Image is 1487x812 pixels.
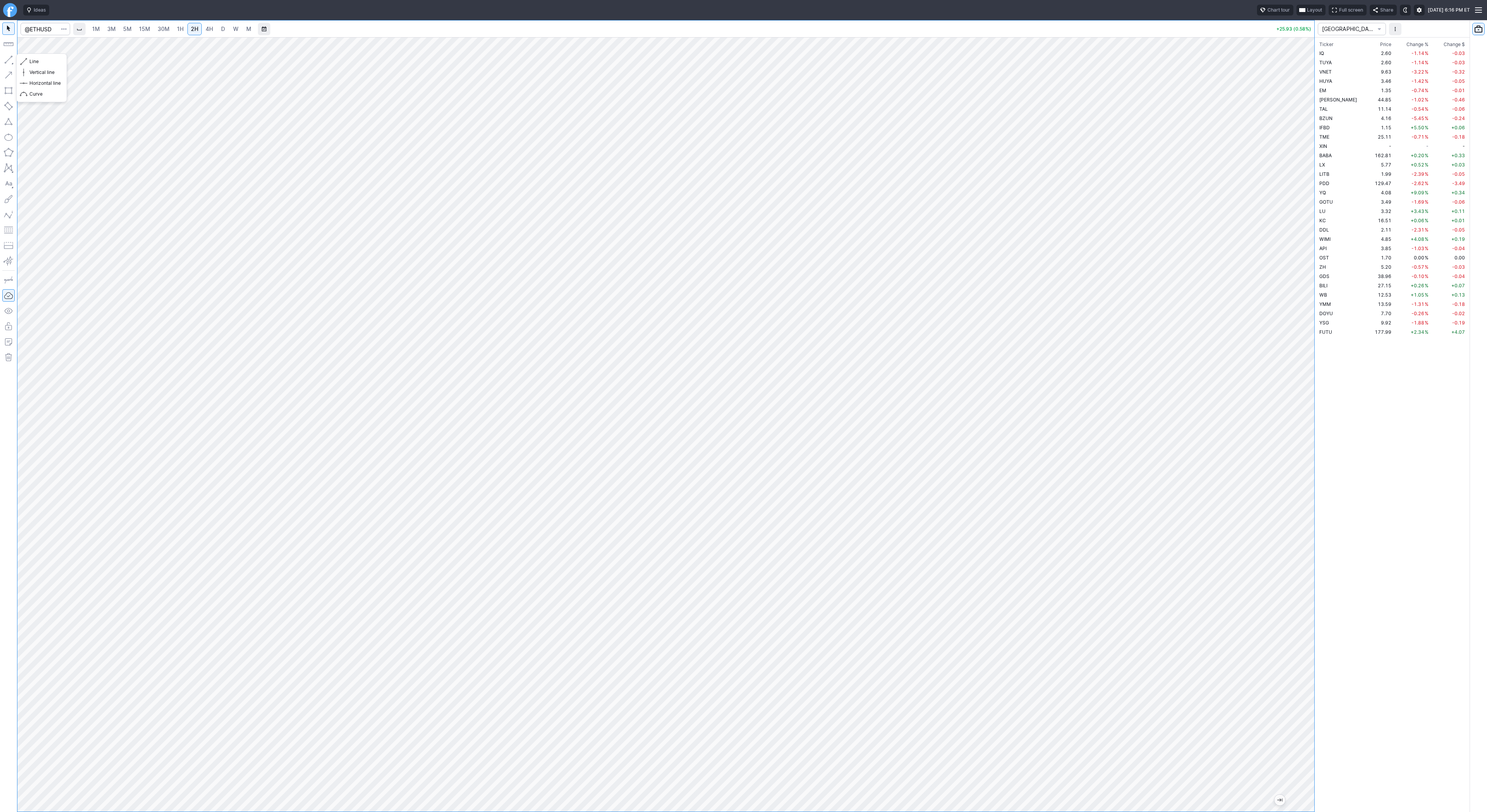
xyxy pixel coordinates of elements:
[1322,25,1374,33] span: [GEOGRAPHIC_DATA]
[2,22,15,35] button: Mouse
[1319,60,1332,65] span: TUYA
[1411,320,1424,326] span: -1.88
[1452,273,1465,279] span: -0.04
[1425,320,1429,326] span: %
[1380,41,1391,48] div: Price
[1451,236,1465,242] span: +0.19
[2,255,15,267] button: Anchored VWAP
[1369,253,1393,262] td: 1.70
[1430,141,1466,151] td: -
[1451,218,1465,223] span: +0.01
[1319,236,1331,242] span: WIMI
[1414,255,1424,261] span: 0.00
[104,23,119,35] a: 3M
[1425,69,1429,75] span: %
[1307,6,1322,14] span: Layout
[1411,199,1424,205] span: -1.69
[1369,262,1393,271] td: 5.20
[1411,283,1424,288] span: +0.26
[107,26,116,32] span: 3M
[1319,125,1330,130] span: IFBD
[1319,311,1333,316] span: DOYU
[1425,255,1429,261] span: %
[1425,171,1429,177] span: %
[1369,197,1393,206] td: 3.49
[1339,6,1363,14] span: Full screen
[258,23,270,35] button: Range
[1414,5,1425,15] button: Settings
[1425,190,1429,196] span: %
[1411,153,1424,158] span: +0.20
[158,26,170,32] span: 30M
[1452,60,1465,65] span: -0.03
[242,23,255,35] a: M
[1451,190,1465,196] span: +0.34
[1411,115,1424,121] span: -5.45
[1319,41,1333,48] div: Ticker
[1369,281,1393,290] td: 27.15
[1369,141,1393,151] td: -
[1452,78,1465,84] span: -0.05
[233,26,239,32] span: W
[1369,299,1393,309] td: 13.59
[73,23,86,35] button: Interval
[1411,301,1424,307] span: -1.31
[1369,132,1393,141] td: 25.11
[1425,153,1429,158] span: %
[21,23,70,35] input: Search
[1452,171,1465,177] span: -0.05
[3,3,17,17] a: Finviz.com
[1319,97,1357,103] span: [PERSON_NAME]
[1411,227,1424,233] span: -2.31
[120,23,135,35] a: 5M
[1319,180,1329,186] span: PDD
[1411,329,1424,335] span: +2.34
[1411,162,1424,168] span: +0.52
[1452,180,1465,186] span: -3.49
[1319,69,1332,75] span: VNET
[1452,134,1465,140] span: -0.18
[1369,271,1393,281] td: 38.96
[1425,162,1429,168] span: %
[1425,236,1429,242] span: %
[1369,123,1393,132] td: 1.15
[1319,329,1332,335] span: FUTU
[2,146,15,159] button: Polygon
[154,23,173,35] a: 30M
[1319,88,1326,93] span: EM
[1369,104,1393,113] td: 11.14
[92,26,100,32] span: 1M
[1411,134,1424,140] span: -0.71
[1267,6,1290,14] span: Chart tour
[1425,115,1429,121] span: %
[1411,292,1424,298] span: +1.05
[1425,227,1429,233] span: %
[1452,320,1465,326] span: -0.19
[1369,327,1393,336] td: 177.99
[1452,227,1465,233] span: -0.05
[1411,50,1424,56] span: -1.14
[1425,50,1429,56] span: %
[1426,143,1429,149] span: -
[1411,190,1424,196] span: +9.09
[1444,41,1465,48] span: Change $
[1411,171,1424,177] span: -2.39
[1425,218,1429,223] span: %
[1425,60,1429,65] span: %
[1319,301,1331,307] span: YMM
[1411,69,1424,75] span: -3.22
[1369,290,1393,299] td: 12.53
[2,177,15,190] button: Text
[1319,208,1326,214] span: LU
[1451,125,1465,130] span: +0.06
[1411,218,1424,223] span: +0.06
[1425,208,1429,214] span: %
[1411,125,1424,130] span: +5.50
[2,69,15,81] button: Arrow
[1452,199,1465,205] span: -0.06
[1380,6,1393,14] span: Share
[2,193,15,205] button: Brush
[1425,292,1429,298] span: %
[1452,115,1465,121] span: -0.24
[1425,311,1429,316] span: %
